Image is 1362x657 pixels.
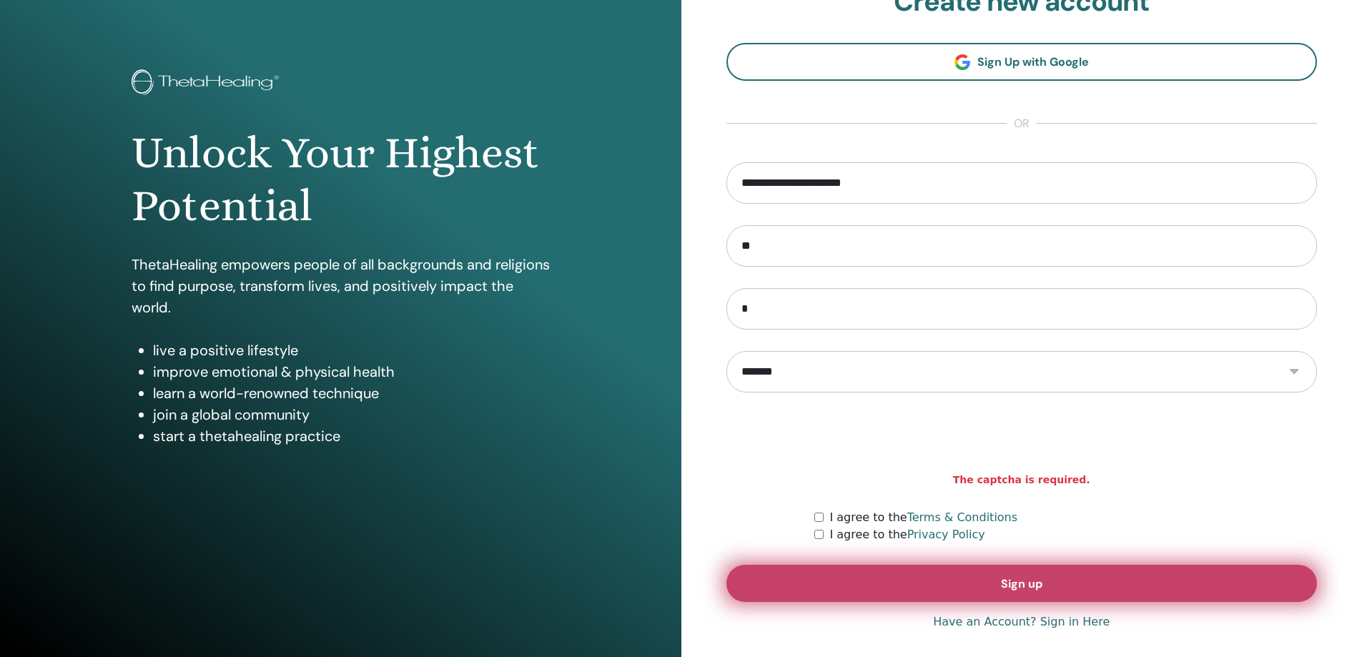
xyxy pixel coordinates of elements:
li: live a positive lifestyle [153,340,550,361]
h1: Unlock Your Highest Potential [132,127,550,233]
span: Sign Up with Google [977,54,1089,69]
a: Privacy Policy [907,528,985,541]
span: or [1007,115,1037,132]
a: Have an Account? Sign in Here [933,613,1110,631]
li: join a global community [153,404,550,425]
li: learn a world-renowned technique [153,382,550,404]
p: ThetaHealing empowers people of all backgrounds and religions to find purpose, transform lives, a... [132,254,550,318]
a: Sign Up with Google [726,43,1318,81]
li: start a thetahealing practice [153,425,550,447]
iframe: reCAPTCHA [913,414,1130,470]
span: Sign up [1001,576,1042,591]
strong: The captcha is required. [953,473,1090,488]
a: Terms & Conditions [907,510,1017,524]
li: improve emotional & physical health [153,361,550,382]
button: Sign up [726,565,1318,602]
label: I agree to the [829,526,985,543]
label: I agree to the [829,509,1017,526]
